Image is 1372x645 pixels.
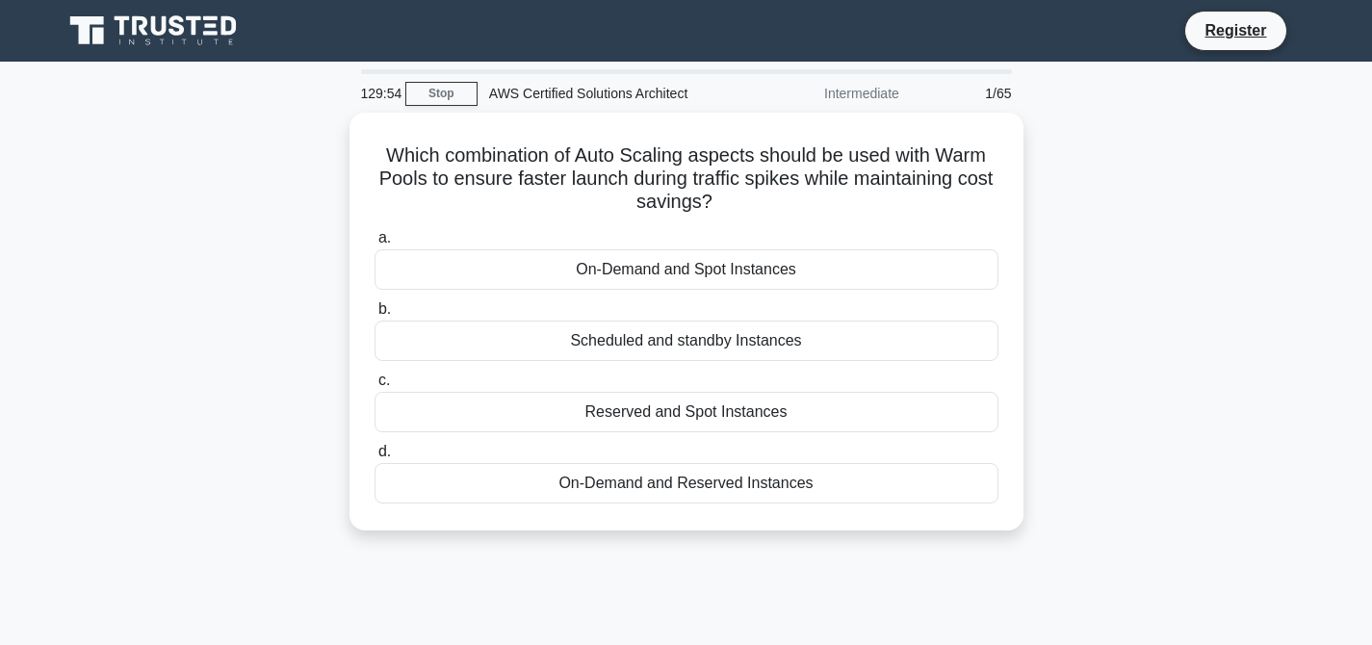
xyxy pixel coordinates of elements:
div: 129:54 [349,74,405,113]
div: On-Demand and Spot Instances [375,249,998,290]
div: Intermediate [742,74,911,113]
div: Scheduled and standby Instances [375,321,998,361]
span: d. [378,443,391,459]
div: Reserved and Spot Instances [375,392,998,432]
div: 1/65 [911,74,1023,113]
a: Register [1193,18,1278,42]
span: a. [378,229,391,245]
h5: Which combination of Auto Scaling aspects should be used with Warm Pools to ensure faster launch ... [373,143,1000,215]
div: AWS Certified Solutions Architect [478,74,742,113]
a: Stop [405,82,478,106]
span: b. [378,300,391,317]
div: On-Demand and Reserved Instances [375,463,998,503]
span: c. [378,372,390,388]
